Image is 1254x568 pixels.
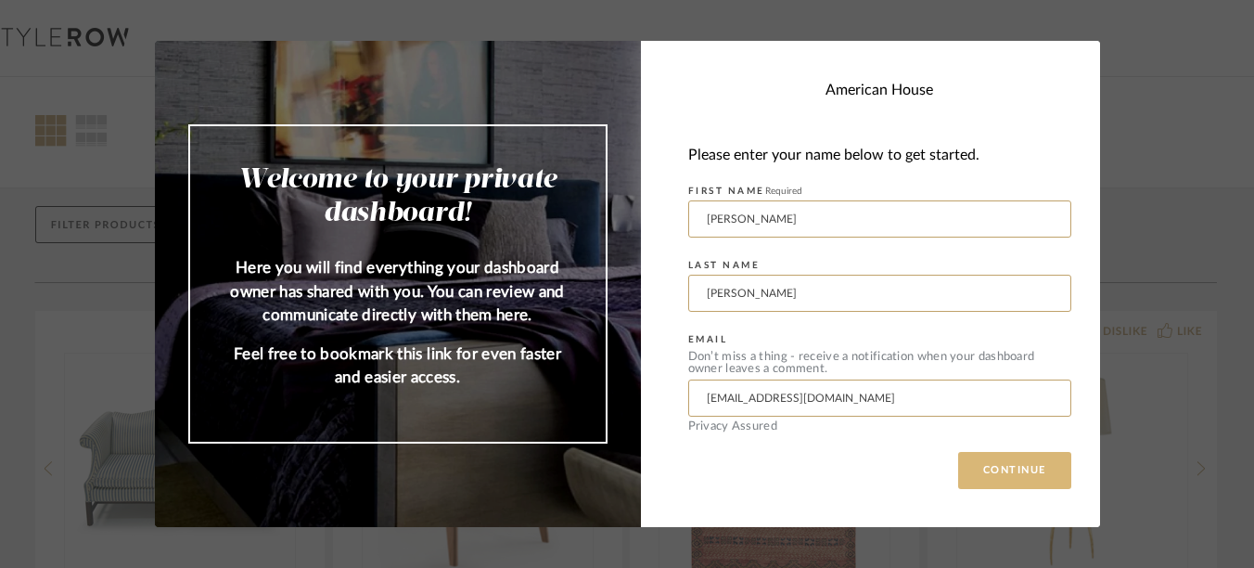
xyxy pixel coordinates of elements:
p: Here you will find everything your dashboard owner has shared with you. You can review and commun... [227,256,569,328]
button: CONTINUE [958,452,1071,489]
input: Enter Email [688,380,1071,417]
div: Don’t miss a thing - receive a notification when your dashboard owner leaves a comment. [688,351,1071,375]
label: EMAIL [688,334,728,345]
div: Privacy Assured [688,420,1071,432]
label: LAST NAME [688,260,761,271]
label: FIRST NAME [688,186,802,197]
p: Feel free to bookmark this link for even faster and easier access. [227,342,569,390]
span: Required [765,187,802,196]
input: Enter Last Name [688,275,1071,312]
h2: Welcome to your private dashboard! [227,163,569,230]
div: American House [825,79,933,101]
div: Please enter your name below to get started. [688,143,1071,168]
input: Enter First Name [688,200,1071,238]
